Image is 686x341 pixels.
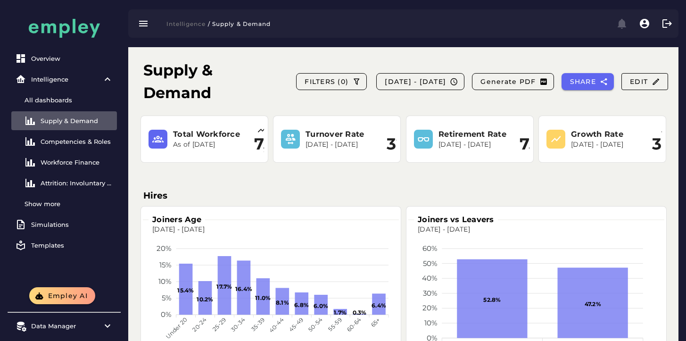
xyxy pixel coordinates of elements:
[480,77,536,86] span: Generate PDF
[621,73,668,90] button: Edit
[370,316,382,328] tspan: 65+
[327,316,343,333] tspan: 55-59
[423,289,438,298] tspan: 30%
[11,132,117,151] a: Competencies & Roles
[159,260,172,269] tspan: 15%
[25,200,113,208] div: Show more
[173,129,248,140] h3: Total Workforce
[41,117,113,125] div: Supply & Demand
[306,140,381,150] p: [DATE] - [DATE]
[376,73,464,90] button: [DATE] - [DATE]
[211,316,227,333] tspan: 25-29
[472,73,554,90] button: Generate PDF
[424,318,438,327] tspan: 10%
[47,291,88,300] span: Empley AI
[29,287,95,304] button: Empley AI
[387,135,444,154] h2: 32.37%
[11,111,117,130] a: Supply & Demand
[191,316,208,333] tspan: 20-24
[143,189,663,202] h3: Hires
[41,138,113,145] div: Competencies & Roles
[345,316,362,333] tspan: 60-64
[206,17,276,30] button: / Supply & Demand
[31,221,113,228] div: Simulations
[423,259,438,268] tspan: 50%
[422,304,438,313] tspan: 20%
[384,77,446,86] span: [DATE] - [DATE]
[143,59,279,104] h1: Supply & Demand
[162,294,172,303] tspan: 5%
[562,73,614,90] button: SHARE
[157,244,172,253] tspan: 20%
[569,77,596,86] span: SHARE
[629,77,660,86] span: Edit
[11,174,117,192] a: Attrition: Involuntary vs Voluntary
[438,140,514,150] p: [DATE] - [DATE]
[11,91,117,109] a: All dashboards
[41,158,113,166] div: Workforce Finance
[571,129,646,140] h3: Growth Rate
[306,129,381,140] h3: Turnover Rate
[31,241,113,249] div: Templates
[304,77,348,86] span: FILTERS (0)
[158,277,172,286] tspan: 10%
[166,20,206,27] span: Intelligence
[149,214,205,225] h3: Joiners Age
[11,153,117,172] a: Workforce Finance
[173,140,248,150] p: As of [DATE]
[288,316,305,333] tspan: 45-49
[11,215,117,234] a: Simulations
[438,129,514,140] h3: Retirement Rate
[422,274,438,283] tspan: 40%
[571,140,646,150] p: [DATE] - [DATE]
[11,49,117,68] a: Overview
[161,310,172,319] tspan: 0%
[422,244,438,253] tspan: 60%
[267,316,285,334] tspan: 40-44
[230,316,247,333] tspan: 30-34
[165,316,189,341] tspan: Under 20
[31,322,97,330] div: Data Manager
[414,214,498,225] h3: Joiners vs Leavers
[207,20,271,27] span: / Supply & Demand
[160,17,206,30] button: Intelligence
[31,55,113,62] div: Overview
[296,73,367,90] button: FILTERS (0)
[249,316,266,333] tspan: 35-39
[25,96,113,104] div: All dashboards
[307,316,324,333] tspan: 50-54
[520,135,567,154] h2: 7.79%
[254,135,289,154] h2: 7,131
[11,236,117,255] a: Templates
[41,179,113,187] div: Attrition: Involuntary vs Voluntary
[31,75,97,83] div: Intelligence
